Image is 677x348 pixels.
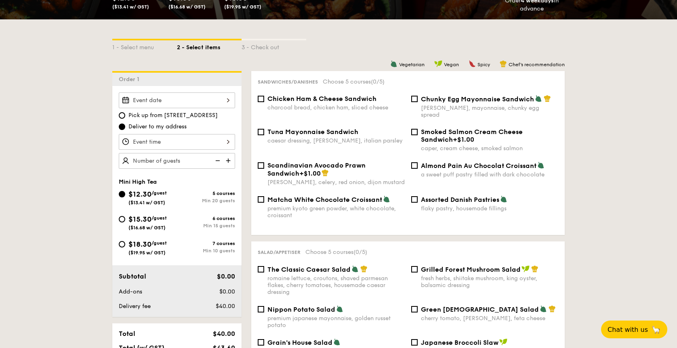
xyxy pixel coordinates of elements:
[267,339,332,346] span: Grain's House Salad
[421,315,558,322] div: cherry tomato, [PERSON_NAME], feta cheese
[258,266,264,273] input: The Classic Caesar Saladromaine lettuce, croutons, shaved parmesan flakes, cherry tomatoes, house...
[258,129,264,135] input: Tuna Mayonnaise Sandwichcaesar dressing, [PERSON_NAME], italian parsley
[258,96,264,102] input: Chicken Ham & Cheese Sandwichcharcoal bread, chicken ham, sliced cheese
[469,60,476,67] img: icon-spicy.37a8142b.svg
[151,215,167,221] span: /guest
[267,161,366,177] span: Scandinavian Avocado Prawn Sandwich
[421,275,558,289] div: fresh herbs, shiitake mushroom, king oyster, balsamic dressing
[267,104,405,111] div: charcoal bread, chicken ham, sliced cheese
[119,153,235,169] input: Number of guests
[258,79,318,85] span: Sandwiches/Danishes
[267,137,405,144] div: caesar dressing, [PERSON_NAME], italian parsley
[267,95,376,103] span: Chicken Ham & Cheese Sandwich
[258,306,264,312] input: Nippon Potato Saladpremium japanese mayonnaise, golden russet potato
[421,171,558,178] div: a sweet puff pastry filled with dark chocolate
[421,95,534,103] span: Chunky Egg Mayonnaise Sandwich
[353,249,367,256] span: (0/5)
[216,303,235,310] span: $40.00
[651,325,661,334] span: 🦙
[411,162,418,169] input: Almond Pain Au Chocolat Croissanta sweet puff pastry filled with dark chocolate
[219,288,235,295] span: $0.00
[112,4,149,10] span: ($13.41 w/ GST)
[177,248,235,254] div: Min 10 guests
[211,153,223,168] img: icon-reduce.1d2dbef1.svg
[499,338,507,346] img: icon-vegan.f8ff3823.svg
[608,326,648,333] span: Chat with us
[267,306,335,313] span: Nippon Potato Salad
[119,303,151,310] span: Delivery fee
[351,265,359,273] img: icon-vegetarian.fe4039eb.svg
[421,145,558,152] div: caper, cream cheese, smoked salmon
[267,275,405,296] div: romaine lettuce, croutons, shaved parmesan flakes, cherry tomatoes, housemade caesar dressing
[601,321,667,338] button: Chat with us🦙
[434,60,442,67] img: icon-vegan.f8ff3823.svg
[371,78,385,85] span: (0/5)
[383,195,390,203] img: icon-vegetarian.fe4039eb.svg
[128,215,151,224] span: $15.30
[177,216,235,221] div: 6 courses
[119,124,125,130] input: Deliver to my address
[258,162,264,169] input: Scandinavian Avocado Prawn Sandwich+$1.00[PERSON_NAME], celery, red onion, dijon mustard
[213,330,235,338] span: $40.00
[151,190,167,196] span: /guest
[128,200,165,205] span: ($13.41 w/ GST)
[119,216,125,222] input: $15.30/guest($16.68 w/ GST)6 coursesMin 15 guests
[267,128,358,136] span: Tuna Mayonnaise Sandwich
[421,105,558,118] div: [PERSON_NAME], mayonnaise, chunky egg spread
[119,241,125,247] input: $18.30/guest($19.95 w/ GST)7 coursesMin 10 guests
[421,162,536,170] span: Almond Pain Au Chocolat Croissant
[168,4,206,10] span: ($16.68 w/ GST)
[421,306,539,313] span: Green [DEMOGRAPHIC_DATA] Salad
[128,111,218,119] span: Pick up from [STREET_ADDRESS]
[521,265,530,273] img: icon-vegan.f8ff3823.svg
[540,305,547,312] img: icon-vegetarian.fe4039eb.svg
[267,196,382,203] span: Matcha White Chocolate Croissant
[531,265,538,273] img: icon-chef-hat.a58ddaea.svg
[119,178,157,185] span: Mini High Tea
[177,40,242,52] div: 2 - Select items
[267,266,351,273] span: The Classic Caesar Salad
[299,170,321,177] span: +$1.00
[224,4,261,10] span: ($19.95 w/ GST)
[128,240,151,249] span: $18.30
[112,40,177,52] div: 1 - Select menu
[500,60,507,67] img: icon-chef-hat.a58ddaea.svg
[128,190,151,199] span: $12.30
[242,40,306,52] div: 3 - Check out
[305,249,367,256] span: Choose 5 courses
[333,338,341,346] img: icon-vegetarian.fe4039eb.svg
[411,196,418,203] input: Assorted Danish Pastriesflaky pastry, housemade fillings
[399,62,425,67] span: Vegetarian
[544,95,551,102] img: icon-chef-hat.a58ddaea.svg
[119,112,125,119] input: Pick up from [STREET_ADDRESS]
[421,196,499,203] span: Assorted Danish Pastries
[421,266,521,273] span: Grilled Forest Mushroom Salad
[119,191,125,197] input: $12.30/guest($13.41 w/ GST)5 coursesMin 20 guests
[119,273,146,280] span: Subtotal
[444,62,459,67] span: Vegan
[128,250,166,256] span: ($19.95 w/ GST)
[323,78,385,85] span: Choose 5 courses
[477,62,490,67] span: Spicy
[223,153,235,168] img: icon-add.58712e84.svg
[411,306,418,312] input: Green [DEMOGRAPHIC_DATA] Saladcherry tomato, [PERSON_NAME], feta cheese
[453,136,474,143] span: +$1.00
[267,315,405,329] div: premium japanese mayonnaise, golden russet potato
[177,223,235,229] div: Min 15 guests
[411,339,418,346] input: Japanese Broccoli Slawgreek extra virgin olive oil, kizami nori, ginger, yuzu soy-sesame dressing
[421,205,558,212] div: flaky pastry, housemade fillings
[217,273,235,280] span: $0.00
[128,225,166,231] span: ($16.68 w/ GST)
[151,240,167,246] span: /guest
[411,96,418,102] input: Chunky Egg Mayonnaise Sandwich[PERSON_NAME], mayonnaise, chunky egg spread
[119,92,235,108] input: Event date
[258,339,264,346] input: Grain's House Saladcorn kernel, roasted sesame dressing, cherry tomato
[411,266,418,273] input: Grilled Forest Mushroom Saladfresh herbs, shiitake mushroom, king oyster, balsamic dressing
[411,129,418,135] input: Smoked Salmon Cream Cheese Sandwich+$1.00caper, cream cheese, smoked salmon
[119,76,143,83] span: Order 1
[177,198,235,203] div: Min 20 guests
[119,288,142,295] span: Add-ons
[537,161,545,169] img: icon-vegetarian.fe4039eb.svg
[258,196,264,203] input: Matcha White Chocolate Croissantpremium kyoto green powder, white chocolate, croissant
[500,195,507,203] img: icon-vegetarian.fe4039eb.svg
